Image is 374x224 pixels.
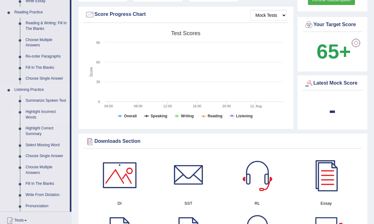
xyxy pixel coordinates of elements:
a: Re-order Paragraphs [23,51,70,62]
tspan: Listening [236,114,252,118]
text: 0 [98,100,100,104]
a: Choose Multiple Answers [23,35,70,51]
tspan: Writing [181,114,194,118]
tspan: Test scores [171,30,200,36]
text: 12:00 [163,104,172,108]
a: Highlight Correct Summary [23,123,70,139]
h4: DI [88,200,151,207]
text: 20:00 [222,104,231,108]
text: 60 [96,60,100,64]
text: 30 [96,80,100,84]
div: Latest Mock Score [304,79,361,88]
a: Choose Single Answer [23,73,70,84]
a: Choose Multiple Answers [23,162,70,178]
div: Score Progress Chart [85,10,287,19]
tspan: Score [89,67,93,77]
text: 08:00 [134,104,142,108]
a: Fill In The Blanks [23,62,70,73]
a: Write From Dictation [23,189,70,201]
a: Choose Single Answer [23,151,70,162]
h4: SST [157,200,220,207]
h4: Essay [295,200,357,207]
text: 90 [96,41,100,44]
h4: RL [226,200,289,207]
tspan: Speaking [151,114,167,118]
a: Pronunciation [23,201,70,212]
b: 65+ [317,40,351,63]
div: Downloads Section [85,137,361,146]
a: Summarize Spoken Text [23,95,70,106]
a: Listening Practice [12,84,70,96]
a: Fill In The Blanks [23,178,70,189]
a: Reading Practice [12,7,70,18]
div: Your Target Score [304,20,361,30]
tspan: Overall [124,114,137,118]
a: Reading & Writing: Fill In The Blanks [23,18,70,34]
text: 04:00 [104,104,113,108]
b: - [329,99,336,121]
tspan: Reading [208,114,222,118]
a: Select Missing Word [23,140,70,151]
a: Highlight Incorrect Words [23,106,70,123]
tspan: 12. Aug [250,104,262,108]
text: 16:00 [193,104,201,108]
